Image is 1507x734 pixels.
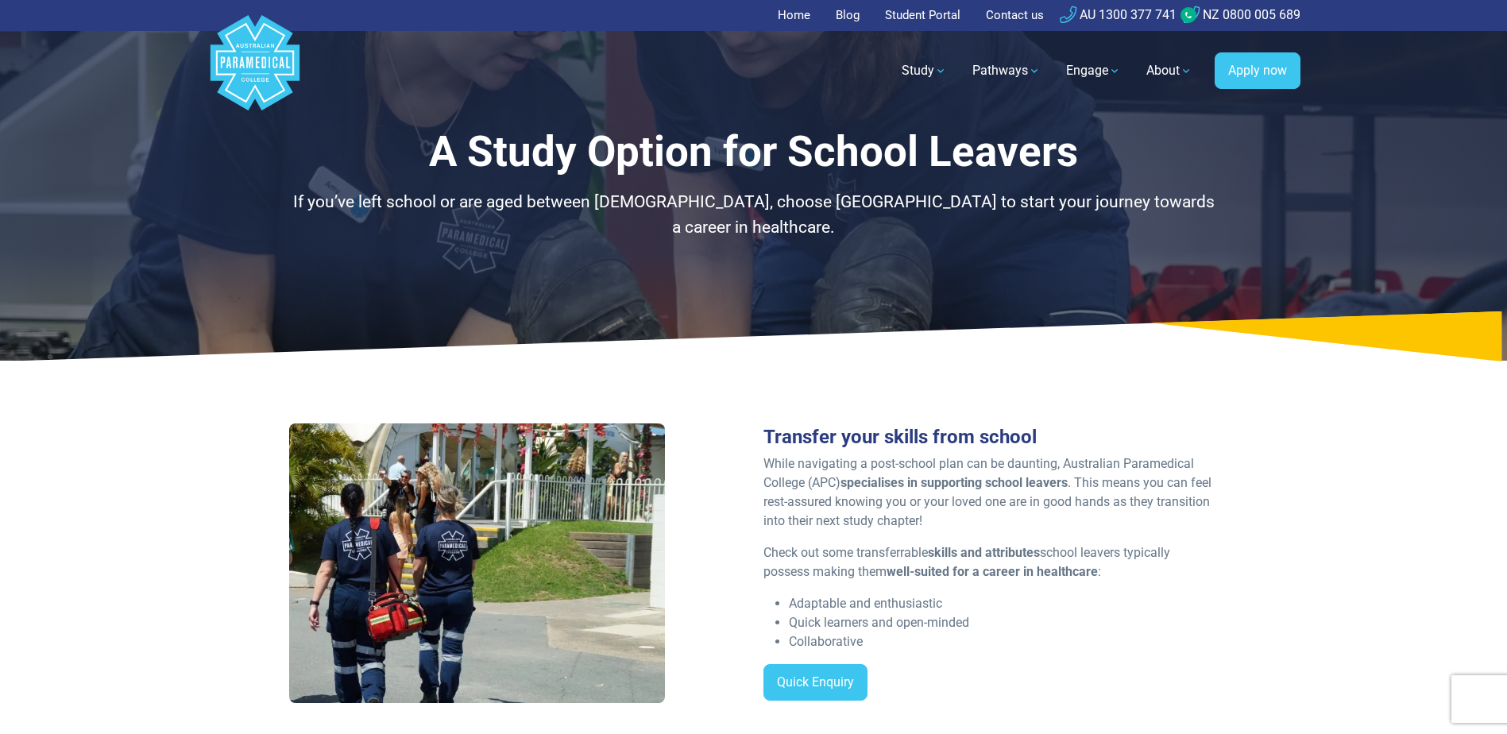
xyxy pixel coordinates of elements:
strong: skills [928,545,957,560]
a: Quick Enquiry [763,664,867,701]
li: Collaborative [789,632,1219,651]
p: While navigating a post-school plan can be daunting, Australian Paramedical College (APC) . This ... [763,454,1219,531]
p: Check out some transferrable school leavers typically possess making them : [763,543,1219,581]
strong: and attributes [960,545,1040,560]
a: Study [892,48,956,93]
a: Apply now [1215,52,1300,89]
h1: A Study Option for School Leavers [289,127,1219,177]
a: Australian Paramedical College [207,31,303,111]
p: If you’ve left school or are aged between [DEMOGRAPHIC_DATA], choose [GEOGRAPHIC_DATA] to start y... [289,190,1219,240]
h3: Transfer your skills from school [763,426,1219,449]
a: Engage [1057,48,1130,93]
li: Quick learners and open-minded [789,613,1219,632]
strong: specialises in supporting school leavers [840,475,1068,490]
a: AU 1300 377 741 [1060,7,1177,22]
a: NZ 0800 005 689 [1183,7,1300,22]
a: About [1137,48,1202,93]
strong: well-suited for a career in healthcare [887,564,1098,579]
a: Pathways [963,48,1050,93]
li: Adaptable and enthusiastic [789,594,1219,613]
